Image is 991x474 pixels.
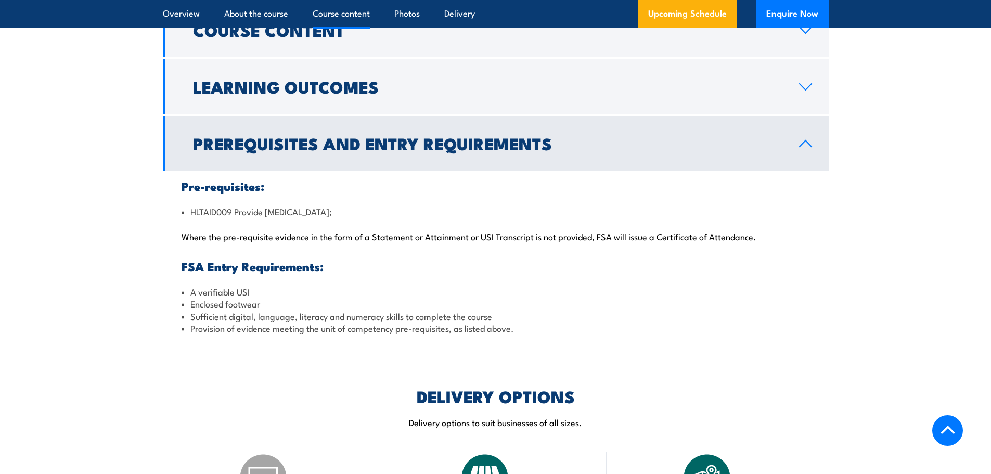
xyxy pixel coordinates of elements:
[182,260,810,272] h3: FSA Entry Requirements:
[163,3,829,57] a: Course Content
[193,136,782,150] h2: Prerequisites and Entry Requirements
[163,116,829,171] a: Prerequisites and Entry Requirements
[182,180,810,192] h3: Pre-requisites:
[182,231,810,241] p: Where the pre-requisite evidence in the form of a Statement or Attainment or USI Transcript is no...
[182,298,810,310] li: Enclosed footwear
[193,79,782,94] h2: Learning Outcomes
[182,286,810,298] li: A verifiable USI
[417,389,575,403] h2: DELIVERY OPTIONS
[163,59,829,114] a: Learning Outcomes
[182,322,810,334] li: Provision of evidence meeting the unit of competency pre-requisites, as listed above.
[182,310,810,322] li: Sufficient digital, language, literacy and numeracy skills to complete the course
[163,416,829,428] p: Delivery options to suit businesses of all sizes.
[193,22,782,37] h2: Course Content
[182,206,810,217] li: HLTAID009 Provide [MEDICAL_DATA];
